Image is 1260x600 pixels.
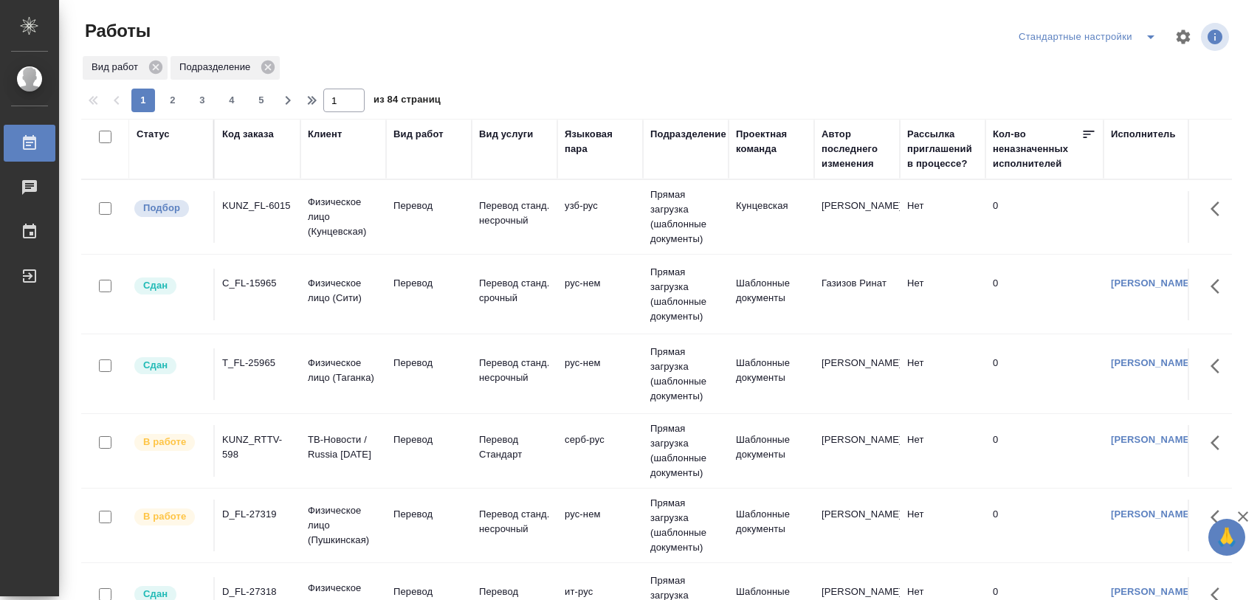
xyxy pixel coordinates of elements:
[479,199,550,228] p: Перевод станд. несрочный
[1111,508,1193,520] a: [PERSON_NAME]
[222,199,293,213] div: KUNZ_FL-6015
[643,337,729,411] td: Прямая загрузка (шаблонные документы)
[222,585,293,599] div: D_FL-27318
[729,348,814,400] td: Шаблонные документы
[557,269,643,320] td: рус-нем
[308,195,379,239] p: Физическое лицо (Кунцевская)
[1111,586,1193,597] a: [PERSON_NAME]
[479,356,550,385] p: Перевод станд. несрочный
[814,191,900,243] td: [PERSON_NAME]
[1111,277,1193,289] a: [PERSON_NAME]
[907,127,978,171] div: Рассылка приглашений в процессе?
[729,425,814,477] td: Шаблонные документы
[308,432,379,462] p: ТВ-Новости / Russia [DATE]
[133,507,206,527] div: Исполнитель выполняет работу
[393,507,464,522] p: Перевод
[222,127,274,142] div: Код заказа
[393,199,464,213] p: Перевод
[393,585,464,599] p: Перевод
[900,191,985,243] td: Нет
[643,489,729,562] td: Прямая загрузка (шаблонные документы)
[143,358,168,373] p: Сдан
[814,425,900,477] td: [PERSON_NAME]
[1202,425,1237,461] button: Здесь прячутся важные кнопки
[729,191,814,243] td: Кунцевская
[1111,127,1176,142] div: Исполнитель
[557,500,643,551] td: рус-нем
[137,127,170,142] div: Статус
[479,276,550,306] p: Перевод станд. срочный
[133,432,206,452] div: Исполнитель выполняет работу
[985,269,1104,320] td: 0
[557,425,643,477] td: серб-рус
[557,191,643,243] td: узб-рус
[179,60,255,75] p: Подразделение
[985,500,1104,551] td: 0
[565,127,636,156] div: Языковая пара
[643,258,729,331] td: Прямая загрузка (шаблонные документы)
[143,278,168,293] p: Сдан
[161,93,185,108] span: 2
[729,269,814,320] td: Шаблонные документы
[222,507,293,522] div: D_FL-27319
[479,432,550,462] p: Перевод Стандарт
[143,201,180,215] p: Подбор
[650,127,726,142] div: Подразделение
[814,348,900,400] td: [PERSON_NAME]
[1202,269,1237,304] button: Здесь прячутся важные кнопки
[308,276,379,306] p: Физическое лицо (Сити)
[83,56,168,80] div: Вид работ
[985,425,1104,477] td: 0
[81,19,151,43] span: Работы
[900,500,985,551] td: Нет
[1201,23,1232,51] span: Посмотреть информацию
[993,127,1081,171] div: Кол-во неназначенных исполнителей
[220,89,244,112] button: 4
[643,414,729,488] td: Прямая загрузка (шаблонные документы)
[161,89,185,112] button: 2
[900,425,985,477] td: Нет
[1202,348,1237,384] button: Здесь прячутся важные кнопки
[308,127,342,142] div: Клиент
[1202,191,1237,227] button: Здесь прячутся важные кнопки
[900,269,985,320] td: Нет
[643,180,729,254] td: Прямая загрузка (шаблонные документы)
[822,127,892,171] div: Автор последнего изменения
[249,93,273,108] span: 5
[393,276,464,291] p: Перевод
[1202,500,1237,535] button: Здесь прячутся важные кнопки
[393,127,444,142] div: Вид работ
[308,356,379,385] p: Физическое лицо (Таганка)
[985,348,1104,400] td: 0
[220,93,244,108] span: 4
[393,432,464,447] p: Перевод
[729,500,814,551] td: Шаблонные документы
[222,276,293,291] div: C_FL-15965
[92,60,143,75] p: Вид работ
[171,56,280,80] div: Подразделение
[393,356,464,370] p: Перевод
[1208,519,1245,556] button: 🙏
[814,500,900,551] td: [PERSON_NAME]
[143,509,186,524] p: В работе
[557,348,643,400] td: рус-нем
[190,93,214,108] span: 3
[373,91,441,112] span: из 84 страниц
[1111,434,1193,445] a: [PERSON_NAME]
[985,191,1104,243] td: 0
[249,89,273,112] button: 5
[143,435,186,449] p: В работе
[133,276,206,296] div: Менеджер проверил работу исполнителя, передает ее на следующий этап
[479,507,550,537] p: Перевод станд. несрочный
[1015,25,1166,49] div: split button
[1214,522,1239,553] span: 🙏
[479,127,534,142] div: Вид услуги
[1111,357,1193,368] a: [PERSON_NAME]
[308,503,379,548] p: Физическое лицо (Пушкинская)
[222,432,293,462] div: KUNZ_RTTV-598
[133,356,206,376] div: Менеджер проверил работу исполнителя, передает ее на следующий этап
[133,199,206,218] div: Можно подбирать исполнителей
[190,89,214,112] button: 3
[1166,19,1201,55] span: Настроить таблицу
[814,269,900,320] td: Газизов Ринат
